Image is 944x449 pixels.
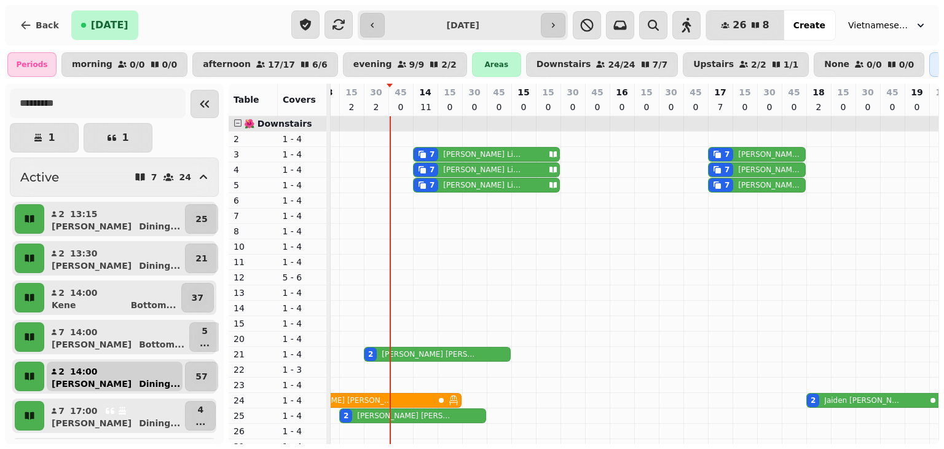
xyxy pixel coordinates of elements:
[848,19,910,31] span: Vietnamese Street Kitchen, Bullring
[811,395,816,405] div: 2
[192,52,338,77] button: afternoon17/176/6
[812,86,824,98] p: 18
[234,148,273,161] p: 3
[234,240,273,253] p: 10
[283,194,322,207] p: 1 - 4
[283,179,322,191] p: 1 - 4
[283,302,322,314] p: 1 - 4
[345,86,357,98] p: 15
[195,213,207,225] p: 25
[789,101,799,113] p: 0
[234,394,273,407] p: 24
[58,405,65,417] p: 7
[283,240,322,253] p: 1 - 4
[234,179,273,191] p: 5
[203,60,251,70] p: afternoon
[443,165,522,175] p: [PERSON_NAME] Lieveld
[283,364,322,376] p: 1 - 3
[470,101,479,113] p: 0
[494,101,504,113] p: 0
[691,101,701,113] p: 0
[70,405,98,417] p: 17:00
[283,317,322,330] p: 1 - 4
[765,101,774,113] p: 0
[430,149,435,159] div: 7
[283,395,396,405] p: [PERSON_NAME] [PERSON_NAME]
[283,164,322,176] p: 1 - 4
[837,86,849,98] p: 15
[185,204,218,234] button: 25
[283,133,322,145] p: 1 - 4
[537,60,591,70] p: Downstairs
[52,260,132,272] p: [PERSON_NAME]
[312,60,328,69] p: 6 / 6
[52,338,132,351] p: [PERSON_NAME]
[519,101,529,113] p: 0
[283,95,316,105] span: Covers
[665,86,677,98] p: 30
[234,95,259,105] span: Table
[47,401,183,431] button: 717:00[PERSON_NAME]Dining...
[420,101,430,113] p: 11
[617,101,627,113] p: 0
[10,157,219,197] button: Active724
[234,133,273,145] p: 2
[130,60,145,69] p: 0 / 0
[693,60,734,70] p: Upstairs
[234,302,273,314] p: 14
[122,133,128,143] p: 1
[396,101,406,113] p: 0
[887,101,897,113] p: 0
[899,60,914,69] p: 0 / 0
[886,86,898,98] p: 45
[740,101,750,113] p: 0
[841,14,934,36] button: Vietnamese Street Kitchen, Bullring
[592,101,602,113] p: 0
[200,337,210,349] p: ...
[200,325,210,337] p: 5
[191,90,219,118] button: Collapse sidebar
[139,378,180,390] p: Dining ...
[10,123,79,153] button: 1
[468,86,480,98] p: 30
[72,60,112,70] p: morning
[862,86,873,98] p: 30
[370,86,382,98] p: 30
[690,86,701,98] p: 45
[567,86,578,98] p: 30
[58,326,65,338] p: 7
[371,101,381,113] p: 2
[47,204,183,234] button: 213:15[PERSON_NAME]Dining...
[84,123,152,153] button: 1
[151,173,157,181] p: 7
[283,148,322,161] p: 1 - 4
[181,283,214,312] button: 37
[368,349,373,359] div: 2
[784,60,799,69] p: 1 / 1
[738,149,801,159] p: [PERSON_NAME] [PERSON_NAME]
[20,169,59,186] h2: Active
[234,287,273,299] p: 13
[47,283,179,312] button: 214:00KeneBottom...
[642,101,651,113] p: 0
[234,317,273,330] p: 15
[911,86,922,98] p: 19
[91,20,128,30] span: [DATE]
[234,425,273,437] p: 26
[52,299,76,311] p: Kene
[58,287,65,299] p: 2
[443,180,522,190] p: [PERSON_NAME] Lieveld
[283,256,322,268] p: 1 - 4
[733,20,746,30] span: 26
[472,52,521,77] div: Areas
[419,86,431,98] p: 14
[195,416,205,428] p: ...
[738,180,801,190] p: [PERSON_NAME] [PERSON_NAME]
[838,101,848,113] p: 0
[409,60,425,69] p: 9 / 9
[683,52,809,77] button: Upstairs2/21/1
[382,349,476,359] p: [PERSON_NAME] [PERSON_NAME]
[526,52,678,77] button: Downstairs24/247/7
[353,60,392,70] p: evening
[47,322,187,352] button: 714:00[PERSON_NAME]Bottom...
